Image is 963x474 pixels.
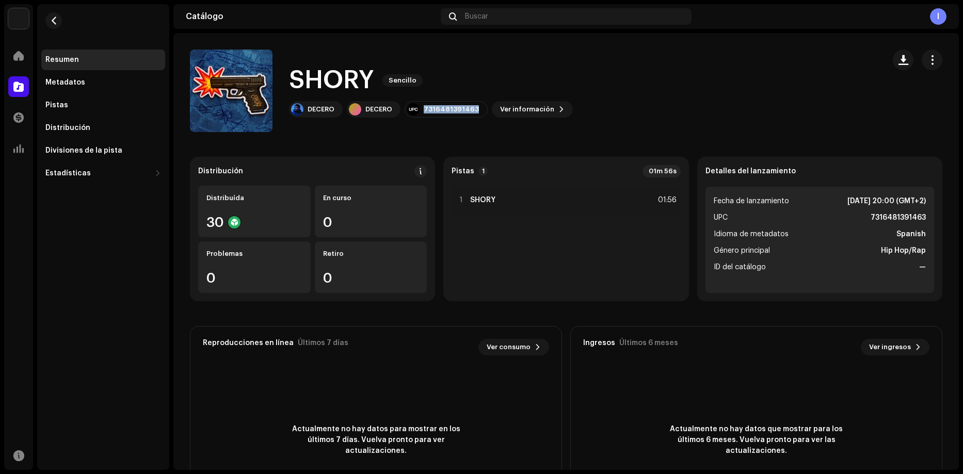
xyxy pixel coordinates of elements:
div: Últimos 7 días [298,339,348,347]
div: Catálogo [186,12,437,21]
strong: Detalles del lanzamiento [705,167,796,175]
span: Ver información [500,99,554,120]
div: 7316481391463 [424,105,479,113]
div: En curso [323,194,419,202]
button: Ver ingresos [861,339,929,355]
span: Género principal [714,244,770,257]
div: Últimos 6 meses [619,339,678,347]
span: Actualmente no hay datos que mostrar para los últimos 6 meses. Vuelva pronto para ver las actuali... [664,424,849,456]
re-m-nav-item: Resumen [41,50,165,70]
re-m-nav-item: Pistas [41,95,165,116]
re-m-nav-item: Metadatos [41,72,165,93]
span: Buscar [465,12,488,21]
button: Ver consumo [478,339,549,355]
p-badge: 1 [478,167,488,176]
div: Resumen [45,56,79,64]
div: Pistas [45,101,68,109]
strong: Pistas [452,167,474,175]
div: 01m 56s [643,165,681,177]
span: UPC [714,211,728,224]
span: ID del catálogo [714,261,766,273]
strong: 7316481391463 [871,211,926,224]
strong: SHORY [470,196,495,204]
re-m-nav-item: Distribución [41,118,165,138]
img: a494a2cd-93f6-4e19-8f11-5aae3828cbaa [291,103,303,116]
div: Problemas [206,250,302,258]
span: Actualmente no hay datos para mostrar en los últimos 7 días. Vuelva pronto para ver actualizaciones. [283,424,469,456]
div: Reproducciones en línea [203,339,294,347]
div: 01:56 [654,194,677,206]
span: Ver consumo [487,337,531,357]
button: Ver información [492,101,573,118]
div: DECERO [308,105,334,113]
div: DECERO [365,105,392,113]
div: I [930,8,946,25]
div: Metadatos [45,78,85,87]
div: Distribución [198,167,243,175]
div: Estadísticas [45,169,91,177]
h1: SHORY [289,64,374,97]
strong: Hip Hop/Rap [881,244,926,257]
div: Distribución [45,124,90,132]
re-m-nav-dropdown: Estadísticas [41,163,165,184]
div: Distribuída [206,194,302,202]
img: 297a105e-aa6c-4183-9ff4-27133c00f2e2 [8,8,29,29]
span: Sencillo [382,74,423,87]
re-m-nav-item: Divisiones de la pista [41,140,165,161]
div: Ingresos [583,339,615,347]
div: Retiro [323,250,419,258]
span: Idioma de metadatos [714,228,789,240]
strong: — [919,261,926,273]
strong: Spanish [896,228,926,240]
div: Divisiones de la pista [45,146,122,155]
span: Fecha de lanzamiento [714,195,789,207]
strong: [DATE] 20:00 (GMT+2) [847,195,926,207]
span: Ver ingresos [869,337,911,357]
